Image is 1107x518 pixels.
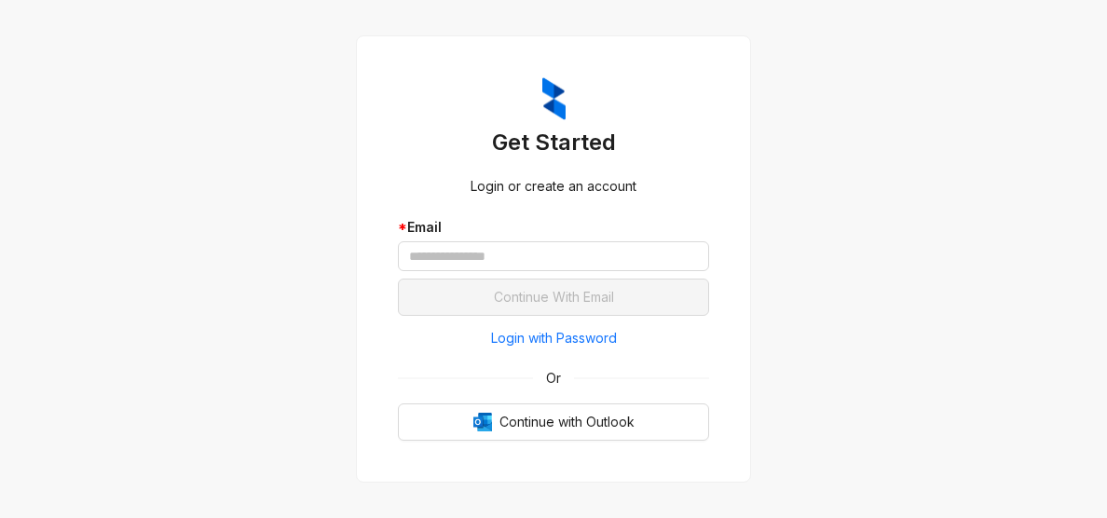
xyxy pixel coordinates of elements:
span: Continue with Outlook [499,412,635,432]
img: Outlook [473,413,492,431]
div: Login or create an account [398,176,709,197]
span: Or [533,368,574,388]
div: Email [398,217,709,238]
h3: Get Started [398,128,709,157]
button: OutlookContinue with Outlook [398,403,709,441]
span: Login with Password [491,328,617,348]
button: Login with Password [398,323,709,353]
button: Continue With Email [398,279,709,316]
img: ZumaIcon [542,77,566,120]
